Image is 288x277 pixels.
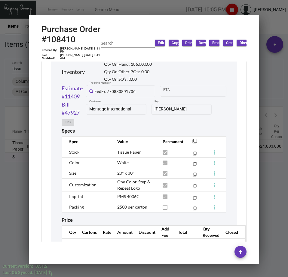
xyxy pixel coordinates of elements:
[94,89,136,94] span: FedEx 770830891706
[62,217,73,223] h2: Price
[193,208,197,212] mat-icon: filter_none
[104,62,152,67] h2: Qty On Hand: 186,000.00
[2,269,47,276] div: Last Qb Synced: [DATE]
[69,182,97,187] span: Customization
[117,194,139,199] span: PMS 4006C
[104,69,152,74] h2: Qty On Other PO’s: 0.00
[193,174,197,178] mat-icon: filter_none
[111,226,133,239] th: Amount
[117,204,147,209] span: 2500 per carton
[196,40,206,46] button: Download
[104,77,152,82] h2: Qty On SO’s: 0.00
[2,263,33,269] div: Current version:
[193,197,197,201] mat-icon: filter_none
[62,226,76,239] th: Qty
[62,136,111,147] th: Spec
[157,136,183,147] th: Permanent
[69,149,79,155] span: Stock
[139,241,149,246] span: $0.00
[197,226,219,239] th: Qty Received
[62,119,74,126] button: Link
[62,128,75,134] h2: Specs
[187,89,216,94] input: End date
[111,136,157,147] th: Value
[69,194,83,199] span: Imprint
[185,41,195,46] span: Delete
[60,53,101,60] td: [PERSON_NAME] [DATE] 8:41 AM
[219,226,246,239] th: Closed
[69,160,80,165] span: Color
[60,47,101,53] td: [PERSON_NAME] [DATE] 3:11 PM
[163,89,182,94] input: Start date
[69,170,76,176] span: Size
[62,101,86,117] a: Bill #47927
[169,40,179,46] button: Copy
[212,41,221,46] span: Email
[155,40,165,46] button: Edit
[35,263,47,269] div: 0.51.2
[41,53,60,60] td: Last Modified:
[76,226,97,239] th: Cartons
[117,179,150,191] span: One Color, Step & Repeat Logo
[117,160,129,165] span: White
[178,241,197,246] span: $4,200.00
[223,40,233,46] button: Create Bill
[226,41,242,46] span: Create Bill
[240,41,257,46] span: Direct ship
[62,84,86,101] a: Estimate #11409
[133,226,155,239] th: Discount
[41,47,60,53] td: Entered By:
[158,41,164,46] span: Edit
[182,40,192,46] button: Delete
[237,40,247,46] button: Direct ship
[97,226,111,239] th: Rate
[199,41,215,46] span: Download
[62,69,85,75] h2: Inventory
[172,226,197,239] th: Total
[65,120,71,125] span: Link
[172,41,180,46] span: Copy
[161,241,172,246] span: $0.00
[203,241,217,246] span: 100000
[117,170,134,176] span: 20" x 30"
[192,140,197,145] mat-icon: filter_none
[155,226,172,239] th: Add Fee
[117,149,141,155] span: Tissue Paper
[209,40,219,46] button: Email
[193,153,197,157] mat-icon: filter_none
[41,24,101,44] h2: Purchase Order #108410
[193,163,197,167] mat-icon: filter_none
[193,185,197,189] mat-icon: filter_none
[69,204,84,209] span: Packing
